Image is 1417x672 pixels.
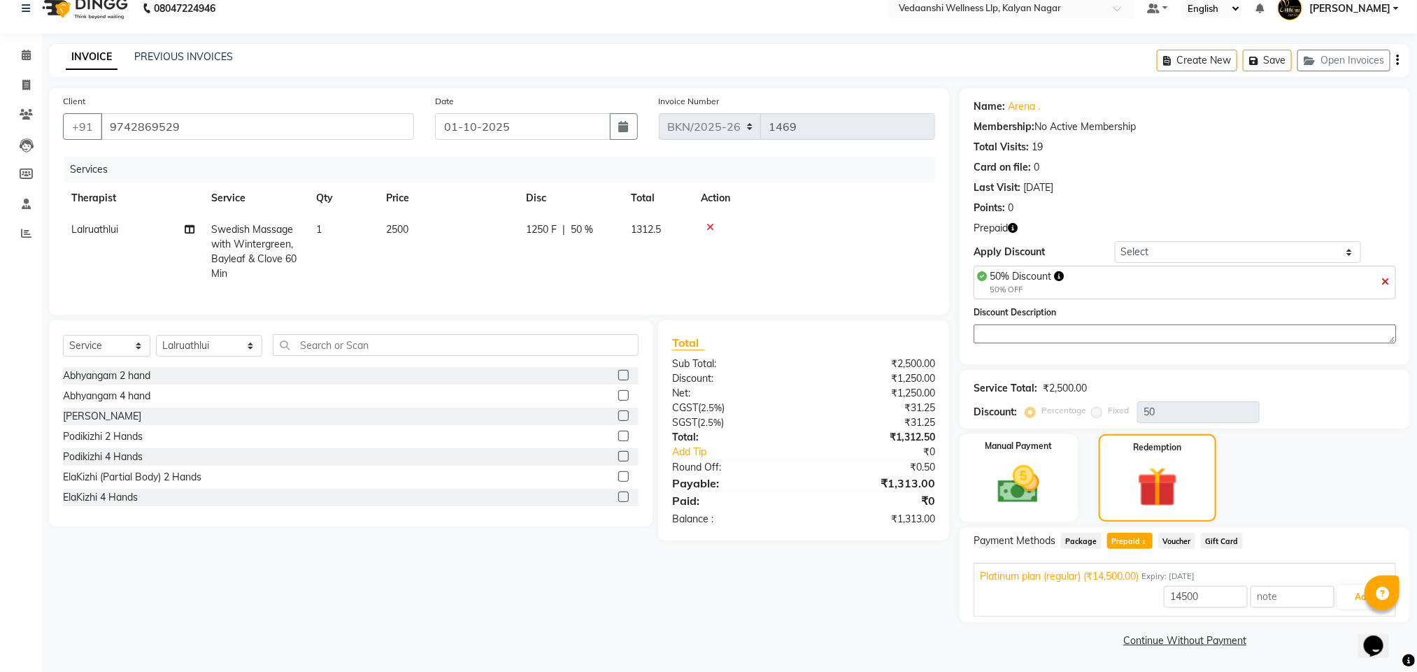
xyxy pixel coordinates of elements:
[804,512,946,527] div: ₹1,313.00
[974,180,1020,195] div: Last Visit:
[662,371,804,386] div: Discount:
[662,492,804,509] div: Paid:
[526,222,557,237] span: 1250 F
[974,140,1029,155] div: Total Visits:
[672,401,698,414] span: CGST
[804,371,946,386] div: ₹1,250.00
[203,183,308,214] th: Service
[1008,201,1013,215] div: 0
[974,99,1005,114] div: Name:
[71,223,118,236] span: Lalruathlui
[990,270,1051,283] span: 50% Discount
[1297,50,1390,71] button: Open Invoices
[211,223,297,280] span: Swedish Massage with Wintergreen, Bayleaf & Clove 60 Min
[378,183,518,214] th: Price
[974,306,1056,319] label: Discount Description
[1251,586,1334,608] input: note
[1125,462,1190,512] img: _gift.svg
[662,401,804,415] div: ( )
[974,201,1005,215] div: Points:
[662,460,804,475] div: Round Off:
[974,160,1031,175] div: Card on file:
[974,381,1037,396] div: Service Total:
[662,357,804,371] div: Sub Total:
[63,369,150,383] div: Abhyangam 2 hand
[692,183,935,214] th: Action
[974,120,1034,134] div: Membership:
[571,222,593,237] span: 50 %
[63,389,150,403] div: Abhyangam 4 hand
[985,440,1053,452] label: Manual Payment
[1008,99,1040,114] a: Arena .
[662,386,804,401] div: Net:
[804,401,946,415] div: ₹31.25
[101,113,414,140] input: Search by Name/Mobile/Email/Code
[562,222,565,237] span: |
[974,221,1008,236] span: Prepaid
[273,334,639,356] input: Search or Scan
[804,415,946,430] div: ₹31.25
[1034,160,1039,175] div: 0
[662,430,804,445] div: Total:
[134,50,233,63] a: PREVIOUS INVOICES
[63,183,203,214] th: Therapist
[63,409,141,424] div: [PERSON_NAME]
[804,386,946,401] div: ₹1,250.00
[63,450,143,464] div: Podikizhi 4 Hands
[804,430,946,445] div: ₹1,312.50
[974,405,1017,420] div: Discount:
[518,183,622,214] th: Disc
[1201,533,1243,549] span: Gift Card
[662,475,804,492] div: Payable:
[1107,533,1153,549] span: Prepaid
[622,183,692,214] th: Total
[804,460,946,475] div: ₹0.50
[701,402,722,413] span: 2.5%
[1141,571,1195,582] span: Expiry: [DATE]
[1061,533,1102,549] span: Package
[63,490,138,505] div: ElaKizhi 4 Hands
[1043,381,1087,396] div: ₹2,500.00
[974,120,1396,134] div: No Active Membership
[66,45,118,70] a: INVOICE
[659,95,720,108] label: Invoice Number
[63,113,102,140] button: +91
[1041,404,1086,417] label: Percentage
[1023,180,1053,195] div: [DATE]
[962,634,1407,648] a: Continue Without Payment
[990,284,1064,296] div: 50% OFF
[63,470,201,485] div: ElaKizhi (Partial Body) 2 Hands
[1243,50,1292,71] button: Save
[804,492,946,509] div: ₹0
[672,416,697,429] span: SGST
[985,461,1052,508] img: _cash.svg
[662,512,804,527] div: Balance :
[804,357,946,371] div: ₹2,500.00
[974,245,1114,259] div: Apply Discount
[435,95,454,108] label: Date
[980,569,1139,584] span: Platinum plan (regular) (₹14,500.00)
[827,445,946,459] div: ₹0
[308,183,378,214] th: Qty
[1158,533,1195,549] span: Voucher
[700,417,721,428] span: 2.5%
[804,475,946,492] div: ₹1,313.00
[386,223,408,236] span: 2500
[1141,538,1148,547] span: 1
[1032,140,1043,155] div: 19
[974,534,1055,548] span: Payment Methods
[1108,404,1129,417] label: Fixed
[662,445,827,459] a: Add Tip
[1164,586,1248,608] input: Amount
[64,157,946,183] div: Services
[316,223,322,236] span: 1
[1337,585,1388,609] button: Add
[672,336,704,350] span: Total
[63,95,85,108] label: Client
[1133,441,1181,454] label: Redemption
[631,223,661,236] span: 1312.5
[1157,50,1237,71] button: Create New
[1309,1,1390,16] span: [PERSON_NAME]
[1358,616,1403,658] iframe: chat widget
[662,415,804,430] div: ( )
